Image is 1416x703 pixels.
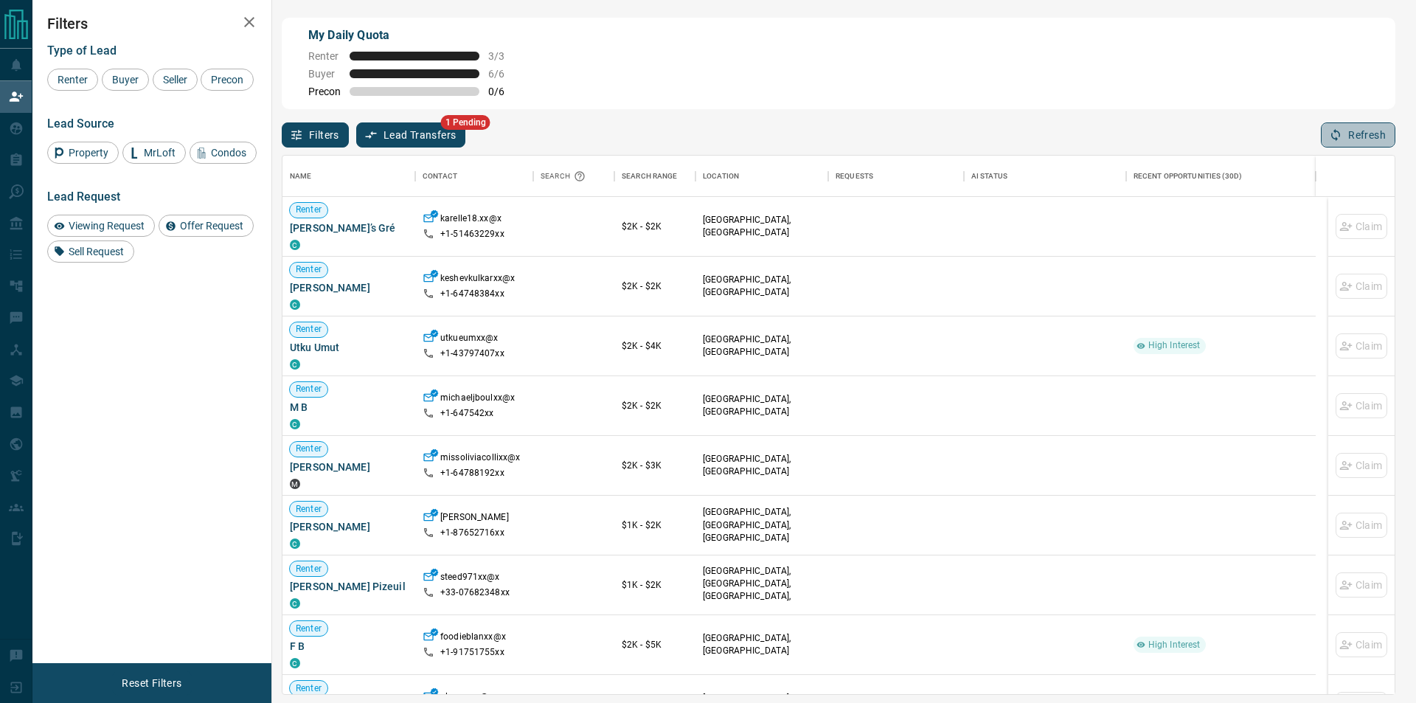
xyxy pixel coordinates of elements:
[290,340,408,355] span: Utku Umut
[440,288,504,300] p: +1- 64748384xx
[441,115,490,130] span: 1 Pending
[703,156,739,197] div: Location
[290,221,408,235] span: [PERSON_NAME]’s Gré
[47,15,257,32] h2: Filters
[63,147,114,159] span: Property
[290,419,300,429] div: condos.ca
[1126,156,1316,197] div: Recent Opportunities (30d)
[488,68,521,80] span: 6 / 6
[290,623,327,635] span: Renter
[290,519,408,534] span: [PERSON_NAME]
[290,538,300,549] div: condos.ca
[47,69,98,91] div: Renter
[290,240,300,250] div: condos.ca
[622,399,688,412] p: $2K - $2K
[290,579,408,594] span: [PERSON_NAME] Pizeuil
[290,443,327,455] span: Renter
[139,147,181,159] span: MrLoft
[1321,122,1395,148] button: Refresh
[836,156,873,197] div: Requests
[622,578,688,592] p: $1K - $2K
[290,503,327,516] span: Renter
[206,147,251,159] span: Condos
[964,156,1126,197] div: AI Status
[1142,339,1207,352] span: High Interest
[107,74,144,86] span: Buyer
[440,527,504,539] p: +1- 87652716xx
[622,638,688,651] p: $2K - $5K
[290,299,300,310] div: condos.ca
[703,393,821,418] p: [GEOGRAPHIC_DATA], [GEOGRAPHIC_DATA]
[308,27,521,44] p: My Daily Quota
[622,459,688,472] p: $2K - $3K
[541,156,589,197] div: Search
[703,333,821,359] p: [GEOGRAPHIC_DATA], [GEOGRAPHIC_DATA]
[290,280,408,295] span: [PERSON_NAME]
[440,571,500,586] p: steed971xx@x
[440,646,504,659] p: +1- 91751755xx
[622,280,688,293] p: $2K - $2K
[63,246,129,257] span: Sell Request
[52,74,93,86] span: Renter
[308,50,341,62] span: Renter
[1142,639,1207,651] span: High Interest
[290,263,327,276] span: Renter
[440,228,504,240] p: +1- 51463229xx
[47,44,117,58] span: Type of Lead
[423,156,457,197] div: Contact
[290,682,327,695] span: Renter
[1134,156,1242,197] div: Recent Opportunities (30d)
[440,631,506,646] p: foodieblanxx@x
[488,50,521,62] span: 3 / 3
[47,142,119,164] div: Property
[201,69,254,91] div: Precon
[440,347,504,360] p: +1- 43797407xx
[290,156,312,197] div: Name
[415,156,533,197] div: Contact
[440,467,504,479] p: +1- 64788192xx
[290,460,408,474] span: [PERSON_NAME]
[290,383,327,395] span: Renter
[440,407,493,420] p: +1- 647542xx
[440,272,515,288] p: keshevkulkarxx@x
[622,220,688,233] p: $2K - $2K
[440,392,515,407] p: michaeljboulxx@x
[356,122,466,148] button: Lead Transfers
[703,565,821,616] p: [GEOGRAPHIC_DATA], [GEOGRAPHIC_DATA], [GEOGRAPHIC_DATA], [GEOGRAPHIC_DATA]
[290,479,300,489] div: mrloft.ca
[47,117,114,131] span: Lead Source
[971,156,1007,197] div: AI Status
[290,359,300,370] div: condos.ca
[622,156,678,197] div: Search Range
[828,156,964,197] div: Requests
[703,274,821,299] p: [GEOGRAPHIC_DATA], [GEOGRAPHIC_DATA]
[47,240,134,263] div: Sell Request
[102,69,149,91] div: Buyer
[47,190,120,204] span: Lead Request
[703,632,821,657] p: [GEOGRAPHIC_DATA], [GEOGRAPHIC_DATA]
[190,142,257,164] div: Condos
[440,586,510,599] p: +33- 07682348xx
[703,453,821,478] p: [GEOGRAPHIC_DATA], [GEOGRAPHIC_DATA]
[282,156,415,197] div: Name
[122,142,186,164] div: MrLoft
[290,563,327,575] span: Renter
[282,122,349,148] button: Filters
[440,511,509,527] p: [PERSON_NAME]
[159,215,254,237] div: Offer Request
[703,506,821,544] p: [GEOGRAPHIC_DATA], [GEOGRAPHIC_DATA], [GEOGRAPHIC_DATA]
[290,658,300,668] div: condos.ca
[622,339,688,353] p: $2K - $4K
[440,212,502,228] p: karelle18.xx@x
[622,519,688,532] p: $1K - $2K
[703,214,821,239] p: [GEOGRAPHIC_DATA], [GEOGRAPHIC_DATA]
[206,74,249,86] span: Precon
[440,451,520,467] p: missoliviacollixx@x
[290,400,408,415] span: M B
[614,156,695,197] div: Search Range
[158,74,192,86] span: Seller
[47,215,155,237] div: Viewing Request
[290,639,408,654] span: F B
[290,323,327,336] span: Renter
[290,598,300,609] div: condos.ca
